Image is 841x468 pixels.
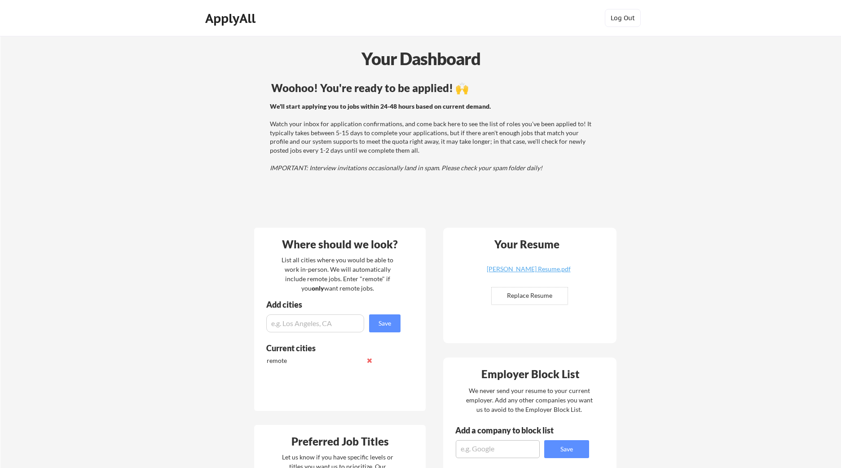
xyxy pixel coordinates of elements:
button: Save [369,314,401,332]
div: ApplyAll [205,11,258,26]
div: Your Dashboard [1,46,841,71]
div: Add cities [266,300,403,309]
div: Current cities [266,344,391,352]
a: [PERSON_NAME] Resume.pdf [475,266,582,280]
strong: We'll start applying you to jobs within 24-48 hours based on current demand. [270,102,491,110]
div: Preferred Job Titles [256,436,423,447]
div: Your Resume [482,239,571,250]
strong: only [312,284,324,292]
div: remote [267,356,361,365]
button: Log Out [605,9,641,27]
div: We never send your resume to your current employer. Add any other companies you want us to avoid ... [465,386,593,414]
input: e.g. Los Angeles, CA [266,314,364,332]
button: Save [544,440,589,458]
div: List all cities where you would be able to work in-person. We will automatically include remote j... [276,255,399,293]
div: Add a company to block list [455,426,568,434]
em: IMPORTANT: Interview invitations occasionally land in spam. Please check your spam folder daily! [270,164,542,172]
div: [PERSON_NAME] Resume.pdf [475,266,582,272]
div: Woohoo! You're ready to be applied! 🙌 [271,83,595,93]
div: Employer Block List [447,369,614,380]
div: Watch your inbox for application confirmations, and come back here to see the list of roles you'v... [270,102,594,172]
div: Where should we look? [256,239,423,250]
